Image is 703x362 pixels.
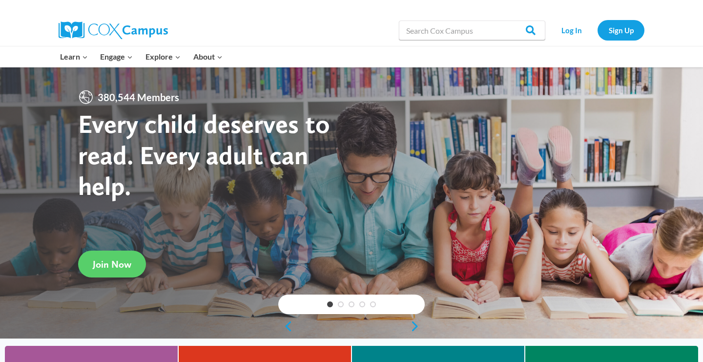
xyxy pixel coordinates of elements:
input: Search Cox Campus [399,21,545,40]
a: Log In [550,20,593,40]
a: previous [278,320,293,332]
nav: Primary Navigation [54,46,228,67]
a: 3 [349,301,354,307]
a: 5 [370,301,376,307]
span: Explore [145,50,181,63]
img: Cox Campus [59,21,168,39]
span: About [193,50,223,63]
span: 380,544 Members [94,89,183,105]
div: content slider buttons [278,317,425,336]
strong: Every child deserves to read. Every adult can help. [78,108,330,201]
a: Sign Up [598,20,644,40]
a: 1 [327,301,333,307]
span: Learn [60,50,88,63]
a: next [410,320,425,332]
a: 4 [359,301,365,307]
a: 2 [338,301,344,307]
a: Join Now [78,251,146,277]
span: Join Now [93,258,131,270]
span: Engage [100,50,133,63]
nav: Secondary Navigation [550,20,644,40]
